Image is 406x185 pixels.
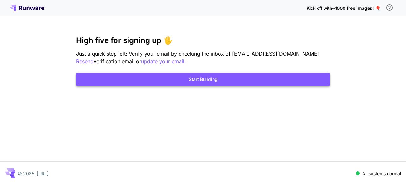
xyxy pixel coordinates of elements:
[76,58,94,65] button: Resend
[76,36,330,45] h3: High five for signing up 🖐️
[76,73,330,86] button: Start Building
[307,5,332,11] span: Kick off with
[332,5,381,11] span: ~1000 free images! 🎈
[94,58,141,65] span: verification email or
[76,51,319,57] span: Just a quick step left: Verify your email by checking the inbox of [EMAIL_ADDRESS][DOMAIN_NAME]
[141,58,186,65] button: update your email.
[362,170,401,177] p: All systems normal
[383,1,396,14] button: In order to qualify for free credit, you need to sign up with a business email address and click ...
[18,170,49,177] p: © 2025, [URL]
